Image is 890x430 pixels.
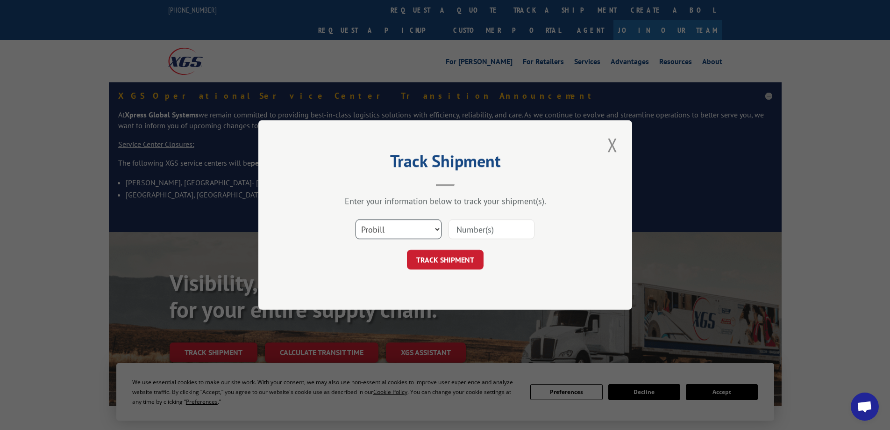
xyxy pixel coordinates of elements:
[305,154,585,172] h2: Track Shipment
[305,196,585,206] div: Enter your information below to track your shipment(s).
[851,393,879,421] a: Open chat
[605,132,620,158] button: Close modal
[449,219,534,239] input: Number(s)
[407,250,484,270] button: TRACK SHIPMENT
